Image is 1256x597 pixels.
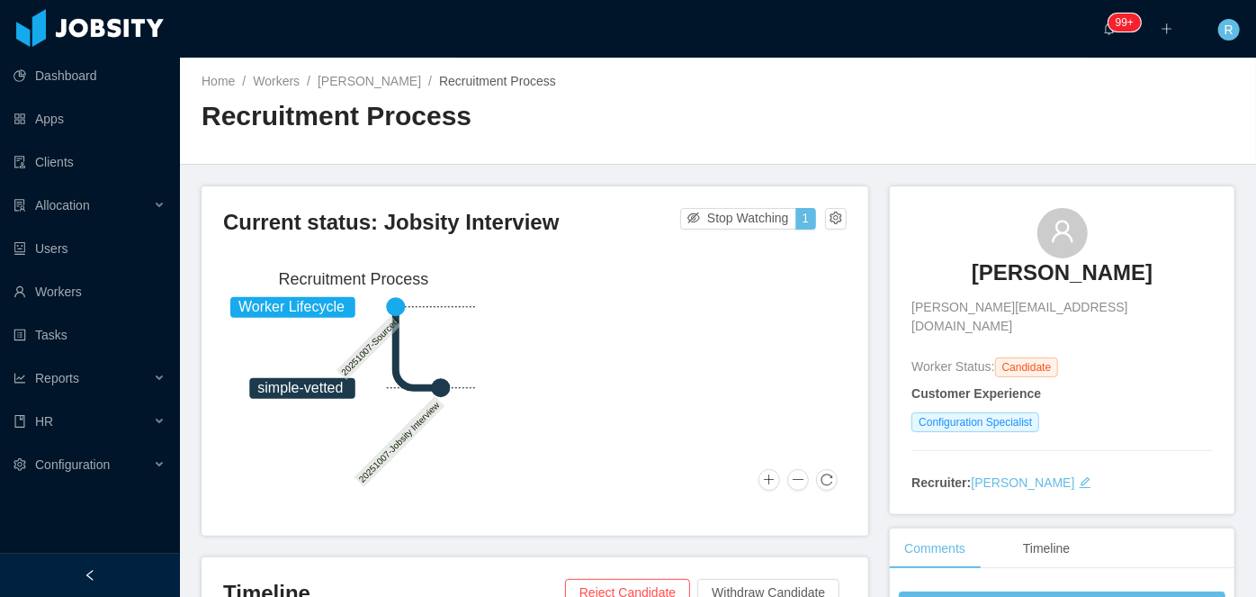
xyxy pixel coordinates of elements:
[318,74,421,88] a: [PERSON_NAME]
[242,74,246,88] span: /
[911,475,971,490] strong: Recruiter:
[972,258,1153,298] a: [PERSON_NAME]
[202,98,718,135] h2: Recruitment Process
[911,359,994,374] span: Worker Status:
[35,371,79,385] span: Reports
[307,74,310,88] span: /
[1009,529,1084,569] div: Timeline
[1161,23,1173,35] i: icon: plus
[278,270,428,288] text: Recruitment Process
[1225,19,1234,41] span: R
[890,529,980,569] div: Comments
[795,208,817,230] button: 1
[1050,219,1075,244] i: icon: user
[439,74,556,88] span: Recruitment Process
[816,469,838,491] button: Reset Zoom
[13,372,26,384] i: icon: line-chart
[1103,23,1116,35] i: icon: bell
[202,74,235,88] a: Home
[911,298,1213,336] span: [PERSON_NAME][EMAIL_ADDRESS][DOMAIN_NAME]
[13,317,166,353] a: icon: profileTasks
[1079,476,1091,489] i: icon: edit
[35,414,53,429] span: HR
[13,58,166,94] a: icon: pie-chartDashboard
[972,258,1153,287] h3: [PERSON_NAME]
[911,412,1039,432] span: Configuration Specialist
[13,144,166,180] a: icon: auditClients
[428,74,432,88] span: /
[357,400,442,484] text: 20251007-Jobsity Interview
[13,274,166,310] a: icon: userWorkers
[971,475,1074,490] a: [PERSON_NAME]
[13,231,166,267] a: icon: robotUsers
[13,415,26,428] i: icon: book
[35,198,90,213] span: Allocation
[1108,14,1141,32] sup: 264
[825,208,847,230] button: icon: setting
[995,357,1059,377] span: Candidate
[223,208,680,237] h3: Current status: Jobsity Interview
[339,316,400,377] text: 20251007-Sourced
[35,457,110,472] span: Configuration
[257,380,343,395] tspan: simple-vetted
[758,469,780,491] button: Zoom In
[911,386,1041,401] strong: Customer Experience
[13,101,166,137] a: icon: appstoreApps
[13,199,26,212] i: icon: solution
[680,208,796,230] button: icon: eye-invisibleStop Watching
[787,469,809,491] button: Zoom Out
[253,74,300,88] a: Workers
[13,458,26,471] i: icon: setting
[238,299,345,314] tspan: Worker Lifecycle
